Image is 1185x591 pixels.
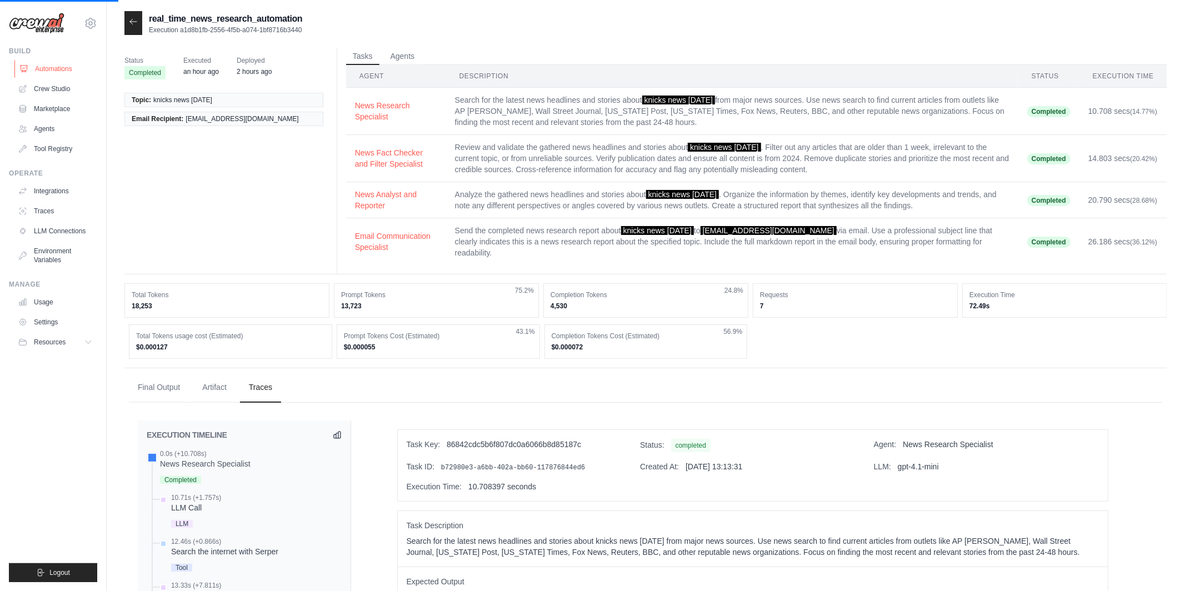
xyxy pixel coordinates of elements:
td: 10.708 secs [1079,88,1167,135]
span: knicks news [DATE] [621,226,694,235]
span: Deployed [237,55,272,66]
dd: 72.49s [969,302,1160,310]
a: Traces [13,202,97,220]
dt: Total Tokens [132,291,322,299]
p: Execution a1d8b1fb-2556-4f5b-a074-1bf8716b3440 [149,26,302,34]
dd: $0.000055 [344,343,533,352]
dt: Total Tokens usage cost (Estimated) [136,332,325,340]
p: Search for the latest news headlines and stories about knicks news [DATE] from major news sources... [407,535,1099,558]
span: knicks news [DATE] [642,96,715,104]
span: 56.9% [723,327,742,336]
dd: $0.000072 [552,343,741,352]
th: Description [446,65,1018,88]
a: Usage [13,293,97,311]
a: Marketplace [13,100,97,118]
span: Resources [34,338,66,347]
span: knicks news [DATE] [646,190,719,199]
div: 0.0s (+10.708s) [160,449,251,458]
dt: Completion Tokens [551,291,741,299]
dd: 18,253 [132,302,322,310]
a: Integrations [13,182,97,200]
span: Completed [124,66,166,79]
span: 24.8% [724,286,743,295]
dt: Completion Tokens Cost (Estimated) [552,332,741,340]
span: (36.12%) [1130,238,1157,246]
span: Expected Output [407,576,1099,587]
span: [EMAIL_ADDRESS][DOMAIN_NAME] [186,114,298,123]
span: knicks news [DATE] [153,96,212,104]
dd: 4,530 [551,302,741,310]
span: Email Recipient: [132,114,183,123]
div: Build [9,47,97,56]
dd: 13,723 [341,302,532,310]
span: knicks news [DATE] [688,143,761,152]
th: Agent [346,65,446,88]
span: Completed [1027,106,1071,117]
button: Agents [384,48,422,65]
span: 10.708397 seconds [468,482,536,491]
span: Tool [171,564,192,572]
span: Task ID: [407,462,435,471]
span: Topic: [132,96,151,104]
dt: Requests [760,291,951,299]
th: Status [1018,65,1079,88]
dd: 7 [760,302,951,310]
span: (20.42%) [1130,155,1157,163]
span: [DATE] 13:13:31 [686,462,742,471]
span: News Research Specialist [903,440,993,449]
a: Tool Registry [13,140,97,158]
span: [EMAIL_ADDRESS][DOMAIN_NAME] [701,226,837,235]
span: Completed [1027,195,1071,206]
img: Logo [9,13,64,34]
dt: Prompt Tokens [341,291,532,299]
a: Agents [13,120,97,138]
button: News Research Specialist [355,100,437,122]
div: LLM Call [171,502,221,513]
span: Status [124,55,166,66]
div: 10.71s (+1.757s) [171,493,221,502]
span: 75.2% [515,286,534,295]
span: Status: [640,440,664,449]
span: Completed [1027,237,1071,248]
h2: real_time_news_research_automation [149,12,302,26]
button: News Analyst and Reporter [355,189,437,211]
time: September 17, 2025 at 09:13 EDT [183,68,219,76]
a: Settings [13,313,97,331]
div: 12.46s (+0.866s) [171,537,278,546]
a: Crew Studio [13,80,97,98]
h2: EXECUTION TIMELINE [147,429,227,440]
dt: Execution Time [969,291,1160,299]
a: Environment Variables [13,242,97,269]
td: Send the completed news research report about to via email. Use a professional subject line that ... [446,218,1018,266]
th: Execution Time [1079,65,1167,88]
div: Search the internet with Serper [171,546,278,557]
td: 26.186 secs [1079,218,1167,266]
span: Completed [160,476,201,484]
td: Review and validate the gathered news headlines and stories about . Filter out any articles that ... [446,135,1018,182]
a: LLM Connections [13,222,97,240]
button: Tasks [346,48,379,65]
span: Execution Time: [407,482,462,491]
dt: Prompt Tokens Cost (Estimated) [344,332,533,340]
span: 43.1% [516,327,535,336]
button: Final Output [129,373,189,403]
span: Task Key: [407,440,441,449]
div: News Research Specialist [160,458,251,469]
div: Operate [9,169,97,178]
button: News Fact Checker and Filter Specialist [355,147,437,169]
span: Created At: [640,462,679,471]
td: 14.803 secs [1079,135,1167,182]
span: Logout [49,568,70,577]
span: Executed [183,55,219,66]
button: Artifact [193,373,236,403]
iframe: Chat Widget [1129,538,1185,591]
span: Task Description [407,520,1099,531]
span: Completed [1027,153,1071,164]
span: 86842cdc5b6f807dc0a6066b8d85187c [447,440,581,449]
span: completed [671,439,711,452]
td: Search for the latest news headlines and stories about from major news sources. Use news search t... [446,88,1018,135]
button: Traces [240,373,281,403]
button: Logout [9,563,97,582]
span: (28.68%) [1130,197,1157,204]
